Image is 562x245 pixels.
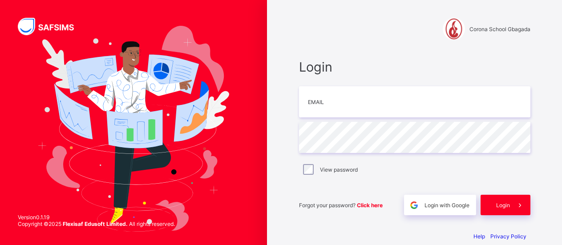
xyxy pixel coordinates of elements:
span: Login [299,59,530,75]
span: Login [496,202,510,209]
img: Hero Image [38,26,230,232]
span: Corona School Gbagada [469,26,530,32]
label: View password [320,166,358,173]
span: Login with Google [425,202,469,209]
span: Forgot your password? [299,202,383,209]
img: SAFSIMS Logo [18,18,85,35]
img: google.396cfc9801f0270233282035f929180a.svg [409,200,419,210]
strong: Flexisaf Edusoft Limited. [63,221,128,227]
span: Version 0.1.19 [18,214,175,221]
span: Copyright © 2025 All rights reserved. [18,221,175,227]
a: Help [473,233,485,240]
a: Click here [357,202,383,209]
a: Privacy Policy [490,233,526,240]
